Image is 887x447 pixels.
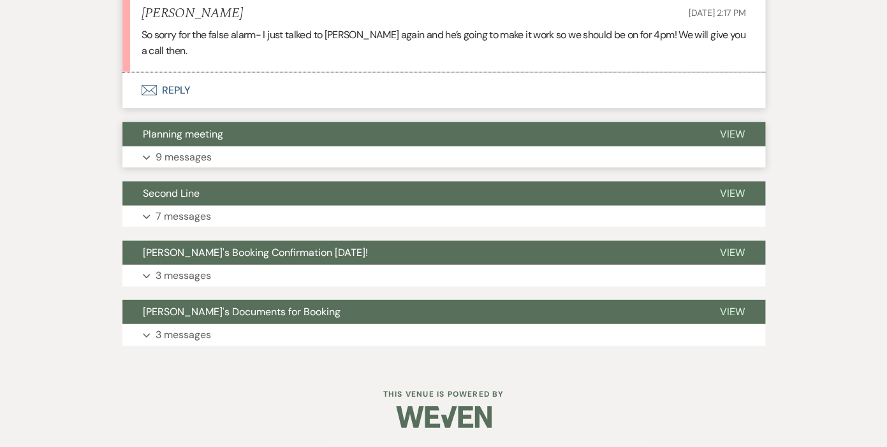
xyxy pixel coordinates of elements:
[142,27,746,59] p: So sorry for the false alarm- I just talked to [PERSON_NAME] again and he’s going to make it work...
[143,127,223,141] span: Planning meeting
[122,146,765,168] button: 9 messages
[720,127,745,141] span: View
[720,187,745,200] span: View
[156,327,211,343] p: 3 messages
[156,267,211,284] p: 3 messages
[122,324,765,346] button: 3 messages
[700,241,765,265] button: View
[143,305,341,318] span: [PERSON_NAME]'s Documents for Booking
[688,7,745,18] span: [DATE] 2:17 PM
[143,187,200,200] span: Second Line
[156,208,211,225] p: 7 messages
[700,122,765,146] button: View
[720,305,745,318] span: View
[700,300,765,324] button: View
[122,181,700,206] button: Second Line
[143,246,368,259] span: [PERSON_NAME]'s Booking Confirmation [DATE]!
[122,73,765,108] button: Reply
[396,395,492,439] img: Weven Logo
[700,181,765,206] button: View
[720,246,745,259] span: View
[122,206,765,227] button: 7 messages
[122,300,700,324] button: [PERSON_NAME]'s Documents for Booking
[122,265,765,287] button: 3 messages
[122,122,700,146] button: Planning meeting
[156,149,212,166] p: 9 messages
[142,6,243,22] h5: [PERSON_NAME]
[122,241,700,265] button: [PERSON_NAME]'s Booking Confirmation [DATE]!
